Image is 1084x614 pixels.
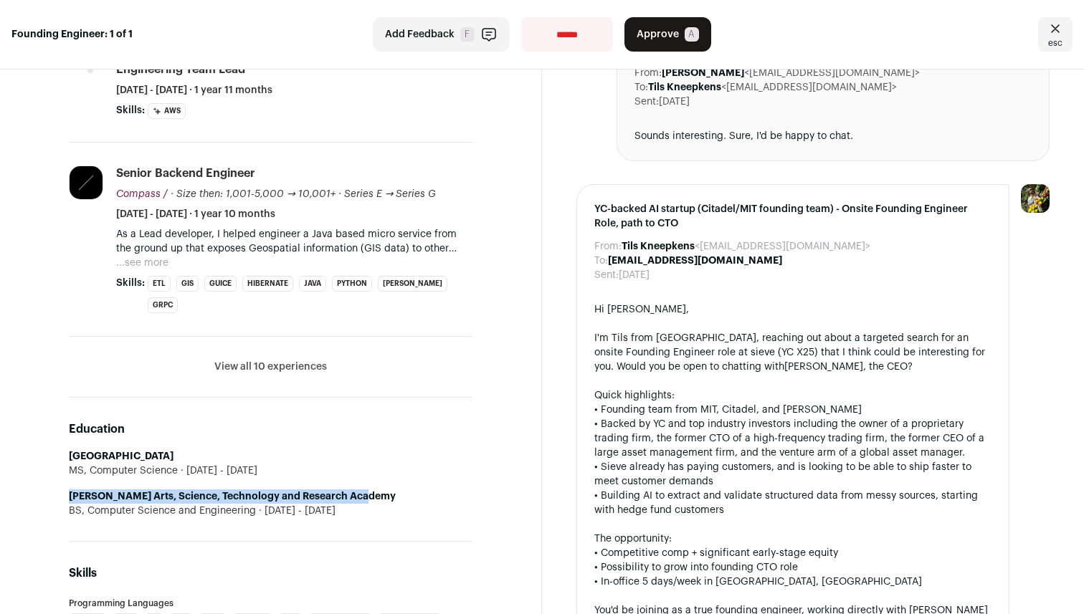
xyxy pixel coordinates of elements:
span: • Possibility to grow into founding CTO role [594,562,798,572]
li: Hibernate [242,276,293,292]
strong: Founding Engineer: 1 of 1 [11,27,133,42]
dt: From: [594,239,622,254]
span: I'm Tils from [GEOGRAPHIC_DATA], reaching out about a targeted search for an onsite Founding Engi... [594,333,985,372]
img: 6689865-medium_jpg [1021,184,1050,213]
span: esc [1048,37,1062,49]
span: • Sieve already has paying customers, and is looking to be able to ship faster to meet customer d... [594,462,971,486]
li: [PERSON_NAME] [378,276,447,292]
a: [PERSON_NAME] [784,362,863,372]
p: As a Lead developer, I helped engineer a Java based micro service from the ground up that exposes... [116,227,472,256]
div: Sounds interesting. Sure, I'd be happy to chat. [634,129,1032,143]
dt: From: [634,66,662,80]
span: Skills: [116,276,145,290]
dt: Sent: [634,95,659,109]
dt: To: [594,254,608,268]
button: Add Feedback F [373,17,510,52]
span: [DATE] - [DATE] · 1 year 10 months [116,207,275,221]
b: [EMAIL_ADDRESS][DOMAIN_NAME] [608,256,782,266]
span: · Size then: 1,001-5,000 → 10,001+ [171,189,336,199]
span: [DATE] - [DATE] [178,464,257,478]
span: F [460,27,475,42]
span: · [338,187,341,201]
li: GIS [176,276,199,292]
span: Series E → Series G [344,189,437,199]
b: Tils Kneepkens [648,82,721,92]
li: gRPC [148,297,178,313]
dd: <[EMAIL_ADDRESS][DOMAIN_NAME]> [622,239,870,254]
h2: Education [69,421,472,438]
img: 8a7aab256d66ab841b07aecb26bd4730839095ba8b2129b87a394d6e9201b4a5.jpg [70,166,103,199]
dd: [DATE] [619,268,650,282]
span: • Founding team from MIT, Citadel, and [PERSON_NAME] [594,405,862,415]
li: ETL [148,276,171,292]
span: , the CEO? [863,362,913,372]
span: • Competitive comp + significant early-stage equity [594,548,838,558]
b: Tils Kneepkens [622,241,695,251]
span: Quick highlights: [594,390,675,400]
span: Skills: [116,103,145,117]
dd: <[EMAIL_ADDRESS][DOMAIN_NAME]> [662,66,920,80]
li: Guice [204,276,237,292]
span: • Backed by YC and top industry investors including the owner of a proprietary trading firm, the ... [594,419,984,458]
div: Engineering Team Lead [116,62,245,77]
span: Hi [PERSON_NAME], [594,304,689,315]
li: Python [332,276,372,292]
li: AWS [148,103,186,119]
span: • I [594,577,604,587]
span: YC-backed AI startup (Citadel/MIT founding team) - Onsite Founding Engineer Role, path to CTO [594,202,992,231]
button: Approve A [624,17,711,52]
span: A [685,27,699,42]
dt: Sent: [594,268,619,282]
span: [DATE] - [DATE] · 1 year 11 months [116,83,272,97]
span: Approve [637,27,679,42]
button: View all 10 experiences [214,360,327,374]
dd: [DATE] [659,95,690,109]
div: BS, Computer Science and Engineering [69,504,472,518]
li: Java [299,276,326,292]
a: Close [1038,17,1073,52]
span: • Building AI to extract and validate structured data from messy sources, starting with hedge fun... [594,491,978,515]
dd: <[EMAIL_ADDRESS][DOMAIN_NAME]> [648,80,897,95]
strong: [GEOGRAPHIC_DATA] [69,451,173,461]
div: MS, Computer Science [69,464,472,478]
strong: [PERSON_NAME] Arts, Science, Technology and Research Academy [69,491,396,502]
b: [PERSON_NAME] [662,68,744,78]
span: Add Feedback [385,27,455,42]
button: ...see more [116,256,168,270]
div: n-office 5 days/week in [GEOGRAPHIC_DATA], [GEOGRAPHIC_DATA] [594,575,992,589]
span: Compass / [116,189,168,199]
dt: To: [634,80,648,95]
h3: Programming Languages [69,599,472,608]
div: Senior Backend Engineer [116,166,255,181]
h2: Skills [69,565,472,582]
span: [DATE] - [DATE] [256,504,336,518]
span: The opportunity: [594,534,672,544]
